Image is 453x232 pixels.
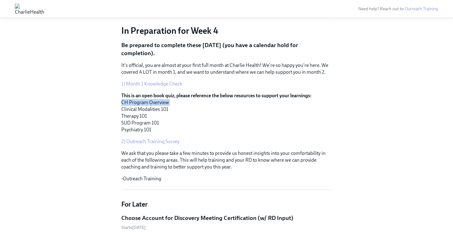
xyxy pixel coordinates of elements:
[121,214,332,230] a: Choose Account for Discovery Meeting Certification (w/ RD Input)Starts[DATE]
[121,62,332,76] p: It's official, you are almost at your first full month at Charlie Health! We're so happy you're h...
[121,214,293,222] h5: Choose Account for Discovery Meeting Certification (w/ RD Input)
[121,225,146,230] span: Tuesday, September 30th 2025, 7:00 am
[405,6,438,11] a: Outreach Training
[121,175,332,182] p: -Outreach Training
[15,4,44,14] img: CharlieHealth
[121,25,332,36] h3: In Preparation for Week 4
[121,92,332,133] p: CH Program Overview Clinical Modalities 101 Therapy 101 SUD Program 101 Psychiatry 101
[121,138,179,144] a: 2) Outreach Training Survey
[121,41,332,57] p: Be prepared to complete these [DATE] (you have a calendar hold for completion).
[121,150,332,170] p: We ask that you please take a few minutes to provide us honest insights into your comfortability ...
[121,200,332,209] h4: For Later
[358,6,438,11] span: Need help? Reach out to
[121,93,312,98] strong: This is an open book quiz, please reference the below resources to support your learnings:
[121,81,182,87] a: 1) Month 1 Knowledge Check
